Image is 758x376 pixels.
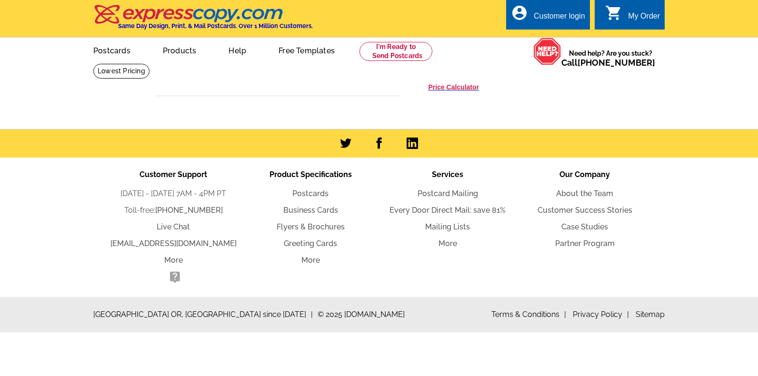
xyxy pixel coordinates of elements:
a: More [439,239,457,248]
a: Customer Success Stories [538,206,632,215]
a: Privacy Policy [573,310,629,319]
a: Products [148,39,212,61]
span: Need help? Are you stuck? [561,49,660,68]
i: shopping_cart [605,4,622,21]
div: Customer login [534,12,585,25]
a: Case Studies [561,222,608,231]
a: Help [213,39,261,61]
a: [PHONE_NUMBER] [155,206,223,215]
a: Business Cards [283,206,338,215]
li: Toll-free: [105,205,242,216]
h4: Same Day Design, Print, & Mail Postcards. Over 1 Million Customers. [118,22,313,30]
span: [GEOGRAPHIC_DATA] OR, [GEOGRAPHIC_DATA] since [DATE] [93,309,313,320]
a: Free Templates [263,39,350,61]
a: Mailing Lists [425,222,470,231]
li: [DATE] - [DATE] 7AM - 4PM PT [105,188,242,199]
span: © 2025 [DOMAIN_NAME] [318,309,405,320]
a: Same Day Design, Print, & Mail Postcards. Over 1 Million Customers. [93,11,313,30]
span: Services [432,170,463,179]
a: Postcards [78,39,146,61]
a: account_circle Customer login [511,10,585,22]
a: Live Chat [157,222,190,231]
a: Postcard Mailing [418,189,478,198]
a: More [164,256,183,265]
div: My Order [628,12,660,25]
a: Sitemap [636,310,665,319]
a: shopping_cart My Order [605,10,660,22]
span: Customer Support [140,170,207,179]
img: help [533,38,561,65]
a: [PHONE_NUMBER] [578,58,655,68]
a: Price Calculator [428,83,479,91]
a: Flyers & Brochures [277,222,345,231]
span: Our Company [559,170,610,179]
span: Call [561,58,655,68]
a: Terms & Conditions [491,310,566,319]
i: account_circle [511,4,528,21]
a: More [301,256,320,265]
a: About the Team [556,189,613,198]
a: Postcards [292,189,329,198]
a: Greeting Cards [284,239,337,248]
a: Partner Program [555,239,615,248]
a: [EMAIL_ADDRESS][DOMAIN_NAME] [110,239,237,248]
span: Product Specifications [269,170,352,179]
a: Every Door Direct Mail: save 81% [389,206,506,215]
